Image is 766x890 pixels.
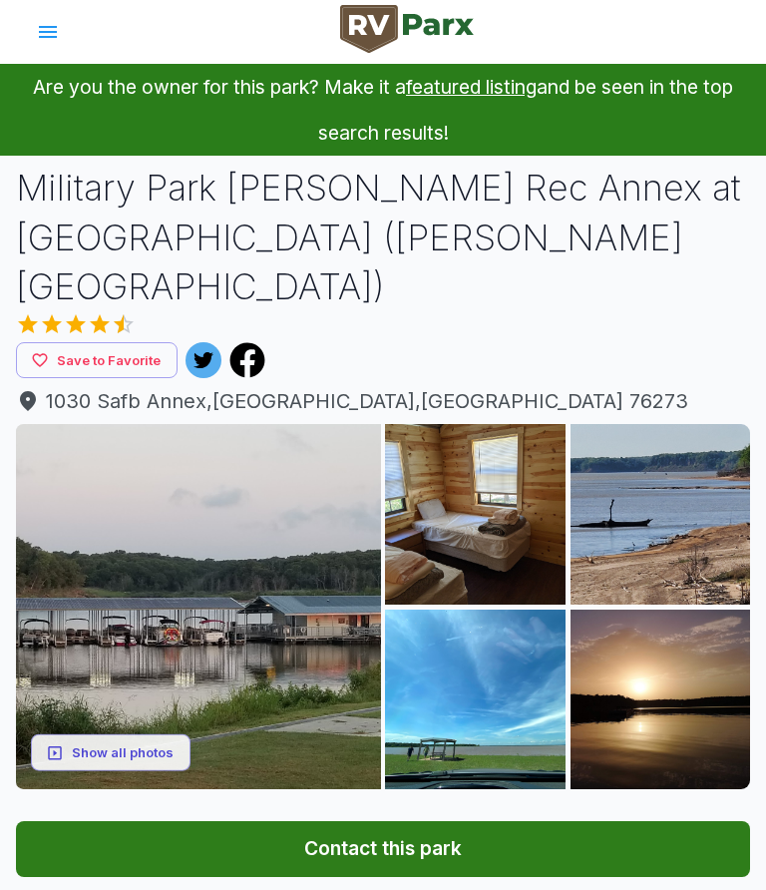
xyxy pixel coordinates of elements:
a: featured listing [406,75,537,99]
p: Are you the owner for this park? Make it a and be seen in the top search results! [24,64,742,156]
h1: Military Park [PERSON_NAME] Rec Annex at [GEOGRAPHIC_DATA] ([PERSON_NAME][GEOGRAPHIC_DATA]) [16,164,750,312]
img: AAcXr8pWedGqjVeUGllN2xwH96rIQqYqMFj2fd4i9JGp21CjSw4NEzHoV3h4Nuifbaos3tul7FEX2QJ4aqVeqtLEiS1aPN11A... [16,424,381,789]
img: AAcXr8q0m5u5RT1mcMx_X_2PXjshLnedlFzDlChlJjg7eLDNBLybaOwWhZcgsZqbYdYXRATBpfaFiAxOMSttJmjCeImMrBYhr... [385,610,565,789]
button: Save to Favorite [16,342,178,379]
img: AAcXr8rNb6tpZtVHpIUD3UrZzj0wZhMHtdyIzY3HYh4fU_QkRRBiHy1GFI6n2kvbaWzTGEWVk3GEhg8GUBhfwN3tAZ9auCMgf... [571,610,750,789]
a: RVParx Logo [340,5,474,59]
a: 1030 Safb Annex,[GEOGRAPHIC_DATA],[GEOGRAPHIC_DATA] 76273 [16,386,750,416]
button: Contact this park [16,821,750,877]
img: AAcXr8pPjNr-C44zAqZCpH6wt40zbZlqh8j74PM4JsEtSjUQvF2pBQzXOAHfgix_nIHrlaOcJkTAmH5G3-Ng6vM-g2pak69K_... [571,424,750,604]
button: account of current user [24,8,72,56]
img: RVParx Logo [340,5,474,53]
span: 1030 Safb Annex , [GEOGRAPHIC_DATA] , [GEOGRAPHIC_DATA] 76273 [16,386,750,416]
button: Show all photos [31,734,191,771]
img: AAcXr8oeI4nknUXLpBgKjVwCrrt5hdje_EKqoKSl_OgJnutS92BCVJNzy9bKiXURidBjiehpwFv1mnvmESXxtt0-TJwRnhzNJ... [385,424,565,604]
